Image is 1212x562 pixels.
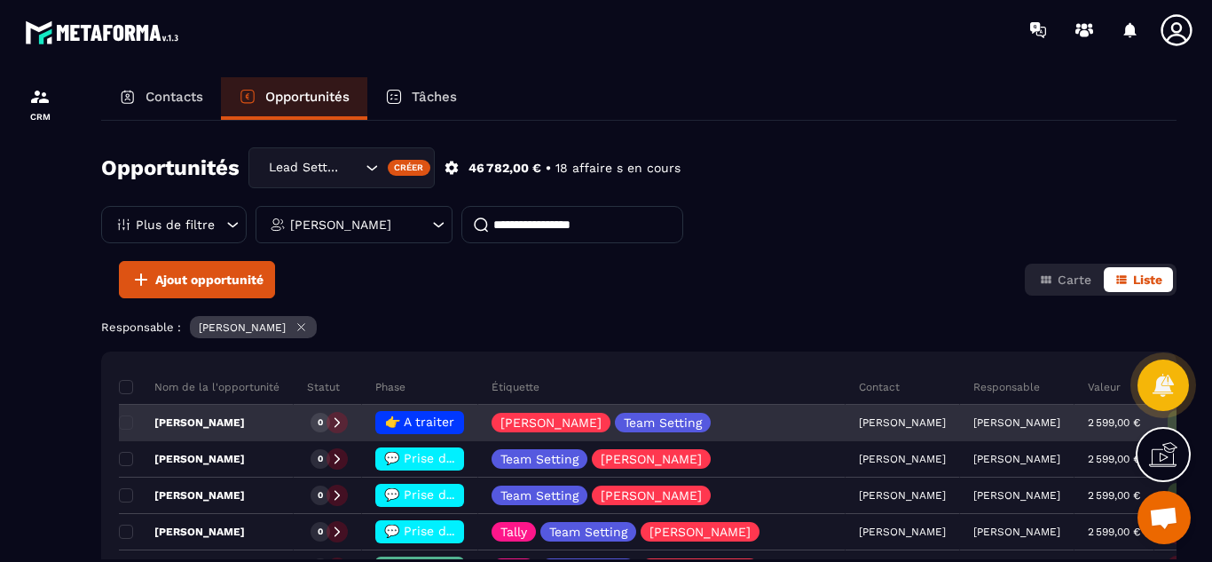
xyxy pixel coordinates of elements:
[248,147,435,188] div: Search for option
[119,380,279,394] p: Nom de la l'opportunité
[555,160,681,177] p: 18 affaire s en cours
[343,158,361,178] input: Search for option
[318,453,323,465] p: 0
[119,452,245,466] p: [PERSON_NAME]
[375,380,405,394] p: Phase
[492,380,539,394] p: Étiquette
[318,416,323,429] p: 0
[1088,526,1140,538] p: 2 599,00 €
[29,86,51,107] img: formation
[4,112,75,122] p: CRM
[1133,273,1162,287] span: Liste
[101,321,181,334] p: Responsable :
[385,415,454,429] span: 👉 A traiter
[290,218,391,231] p: [PERSON_NAME]
[601,453,702,465] p: [PERSON_NAME]
[500,453,578,465] p: Team Setting
[412,89,457,105] p: Tâches
[388,160,431,176] div: Créer
[367,77,475,120] a: Tâches
[384,524,561,538] span: 💬 Prise de contact effectué
[973,453,1060,465] p: [PERSON_NAME]
[101,150,240,186] h2: Opportunités
[1058,273,1091,287] span: Carte
[1088,416,1140,429] p: 2 599,00 €
[601,489,702,502] p: [PERSON_NAME]
[1088,380,1121,394] p: Valeur
[307,380,340,394] p: Statut
[1137,491,1191,544] div: Ouvrir le chat
[649,526,751,538] p: [PERSON_NAME]
[384,487,561,502] span: 💬 Prise de contact effectué
[500,526,527,538] p: Tally
[119,416,245,430] p: [PERSON_NAME]
[136,218,215,231] p: Plus de filtre
[155,271,264,289] span: Ajout opportunité
[624,416,702,429] p: Team Setting
[859,380,900,394] p: Contact
[4,73,75,135] a: formationformationCRM
[1088,453,1140,465] p: 2 599,00 €
[500,416,602,429] p: [PERSON_NAME]
[546,160,551,177] p: •
[119,525,245,539] p: [PERSON_NAME]
[318,489,323,502] p: 0
[973,380,1040,394] p: Responsable
[119,488,245,503] p: [PERSON_NAME]
[101,77,221,120] a: Contacts
[25,16,185,49] img: logo
[318,526,323,538] p: 0
[146,89,203,105] p: Contacts
[468,160,541,177] p: 46 782,00 €
[1104,267,1173,292] button: Liste
[221,77,367,120] a: Opportunités
[973,489,1060,502] p: [PERSON_NAME]
[1028,267,1102,292] button: Carte
[549,526,627,538] p: Team Setting
[119,261,275,298] button: Ajout opportunité
[973,416,1060,429] p: [PERSON_NAME]
[265,89,350,105] p: Opportunités
[384,451,561,465] span: 💬 Prise de contact effectué
[500,489,578,502] p: Team Setting
[199,321,286,334] p: [PERSON_NAME]
[1088,489,1140,502] p: 2 599,00 €
[264,158,343,178] span: Lead Setting
[973,526,1060,538] p: [PERSON_NAME]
